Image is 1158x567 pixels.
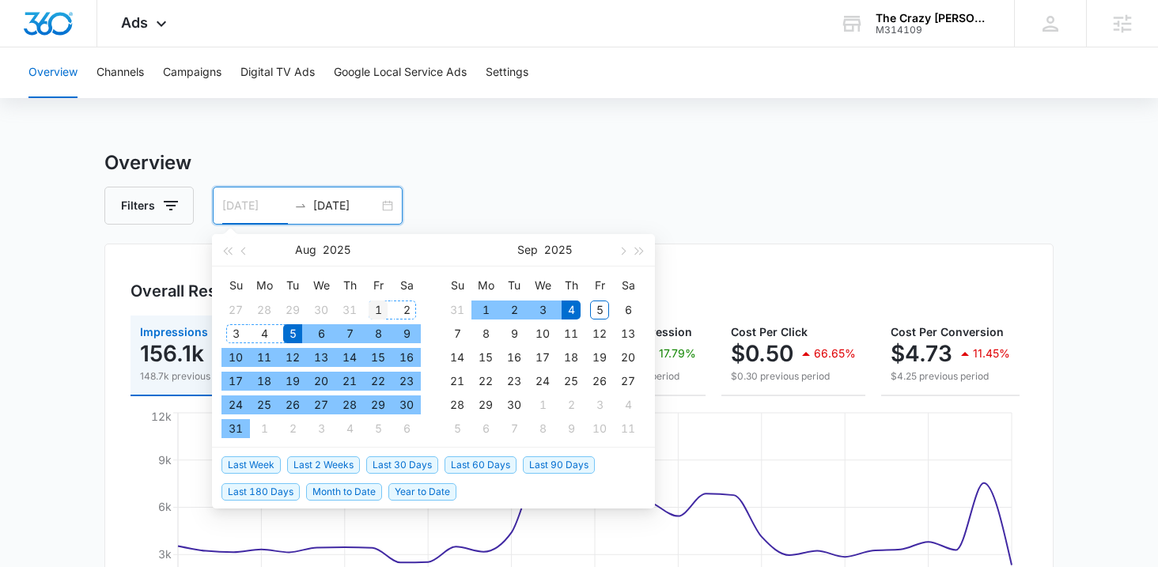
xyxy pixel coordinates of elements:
[340,372,359,391] div: 21
[614,417,642,440] td: 2025-10-11
[557,273,585,298] th: Th
[590,301,609,319] div: 5
[731,369,856,384] p: $0.30 previous period
[221,298,250,322] td: 2025-07-27
[369,348,388,367] div: 15
[335,346,364,369] td: 2025-08-14
[140,341,204,366] p: 156.1k
[287,456,360,474] span: Last 2 Weeks
[96,47,144,98] button: Channels
[226,348,245,367] div: 10
[505,419,524,438] div: 7
[369,419,388,438] div: 5
[312,324,331,343] div: 6
[335,322,364,346] td: 2025-08-07
[255,395,274,414] div: 25
[443,346,471,369] td: 2025-09-14
[121,14,148,31] span: Ads
[891,341,952,366] p: $4.73
[448,348,467,367] div: 14
[364,417,392,440] td: 2025-09-05
[388,483,456,501] span: Year to Date
[255,348,274,367] div: 11
[500,369,528,393] td: 2025-09-23
[500,273,528,298] th: Tu
[323,234,350,266] button: 2025
[500,346,528,369] td: 2025-09-16
[364,393,392,417] td: 2025-08-29
[369,301,388,319] div: 1
[278,393,307,417] td: 2025-08-26
[500,417,528,440] td: 2025-10-07
[163,47,221,98] button: Campaigns
[528,298,557,322] td: 2025-09-03
[731,341,793,366] p: $0.50
[295,234,316,266] button: Aug
[104,187,194,225] button: Filters
[255,301,274,319] div: 28
[157,92,170,104] img: tab_keywords_by_traffic_grey.svg
[340,348,359,367] div: 14
[226,301,245,319] div: 27
[528,346,557,369] td: 2025-09-17
[283,419,302,438] div: 2
[562,324,581,343] div: 11
[585,346,614,369] td: 2025-09-19
[585,393,614,417] td: 2025-10-03
[283,372,302,391] div: 19
[528,322,557,346] td: 2025-09-10
[614,273,642,298] th: Sa
[158,500,172,513] tspan: 6k
[590,419,609,438] div: 10
[278,298,307,322] td: 2025-07-29
[448,372,467,391] div: 21
[557,393,585,417] td: 2025-10-02
[340,301,359,319] div: 31
[523,456,595,474] span: Last 90 Days
[221,483,300,501] span: Last 180 Days
[278,273,307,298] th: Tu
[250,322,278,346] td: 2025-08-04
[369,395,388,414] div: 29
[443,298,471,322] td: 2025-08-31
[619,419,638,438] div: 11
[585,322,614,346] td: 2025-09-12
[140,369,259,384] p: 148.7k previous period
[505,324,524,343] div: 9
[397,395,416,414] div: 30
[891,325,1004,338] span: Cost Per Conversion
[619,395,638,414] div: 4
[500,322,528,346] td: 2025-09-09
[334,47,467,98] button: Google Local Service Ads
[505,301,524,319] div: 2
[614,369,642,393] td: 2025-09-27
[278,322,307,346] td: 2025-08-05
[505,348,524,367] div: 16
[533,301,552,319] div: 3
[140,325,208,338] span: Impressions
[151,410,172,423] tspan: 12k
[614,322,642,346] td: 2025-09-13
[392,273,421,298] th: Sa
[533,324,552,343] div: 10
[557,346,585,369] td: 2025-09-18
[443,369,471,393] td: 2025-09-21
[364,273,392,298] th: Fr
[255,324,274,343] div: 4
[471,322,500,346] td: 2025-09-08
[614,298,642,322] td: 2025-09-06
[619,324,638,343] div: 13
[471,393,500,417] td: 2025-09-29
[312,301,331,319] div: 30
[60,93,142,104] div: Domain Overview
[397,324,416,343] div: 9
[278,417,307,440] td: 2025-09-02
[131,279,244,303] h3: Overall Results
[340,324,359,343] div: 7
[335,298,364,322] td: 2025-07-31
[312,372,331,391] div: 20
[307,369,335,393] td: 2025-08-20
[973,348,1010,359] p: 11.45%
[392,346,421,369] td: 2025-08-16
[250,417,278,440] td: 2025-09-01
